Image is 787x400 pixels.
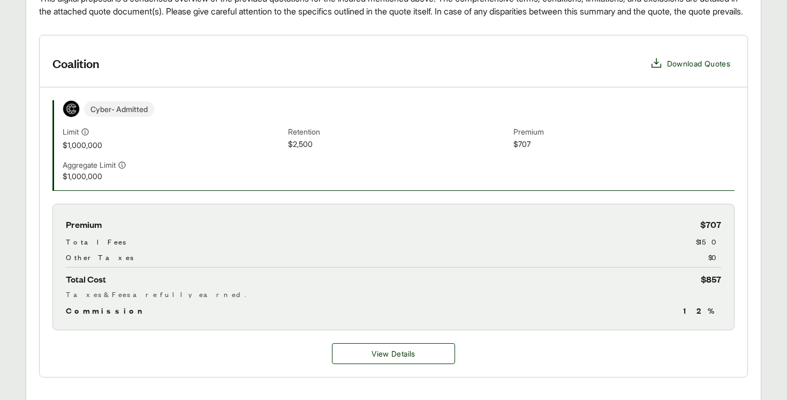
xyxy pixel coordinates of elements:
[332,343,455,364] button: View Details
[66,217,102,232] span: Premium
[700,217,721,232] span: $707
[288,126,509,138] span: Retention
[63,139,284,151] span: $1,000,000
[52,55,100,71] h3: Coalition
[63,171,284,182] span: $1,000,000
[288,138,509,151] span: $2,500
[646,53,735,74] button: Download Quotes
[513,138,735,151] span: $707
[332,343,455,364] a: Coalition details
[513,126,735,138] span: Premium
[701,272,721,286] span: $857
[63,159,116,171] span: Aggregate Limit
[66,236,126,247] span: Total Fees
[696,236,721,247] span: $150
[66,251,133,263] span: Other Taxes
[667,58,730,69] span: Download Quotes
[63,126,79,137] span: Limit
[66,304,147,317] span: Commission
[372,348,415,359] span: View Details
[683,304,721,317] span: 12 %
[708,251,721,263] span: $0
[66,272,106,286] span: Total Cost
[63,101,79,117] img: Coalition
[84,101,154,117] span: Cyber - Admitted
[66,288,721,300] div: Taxes & Fees are fully earned.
